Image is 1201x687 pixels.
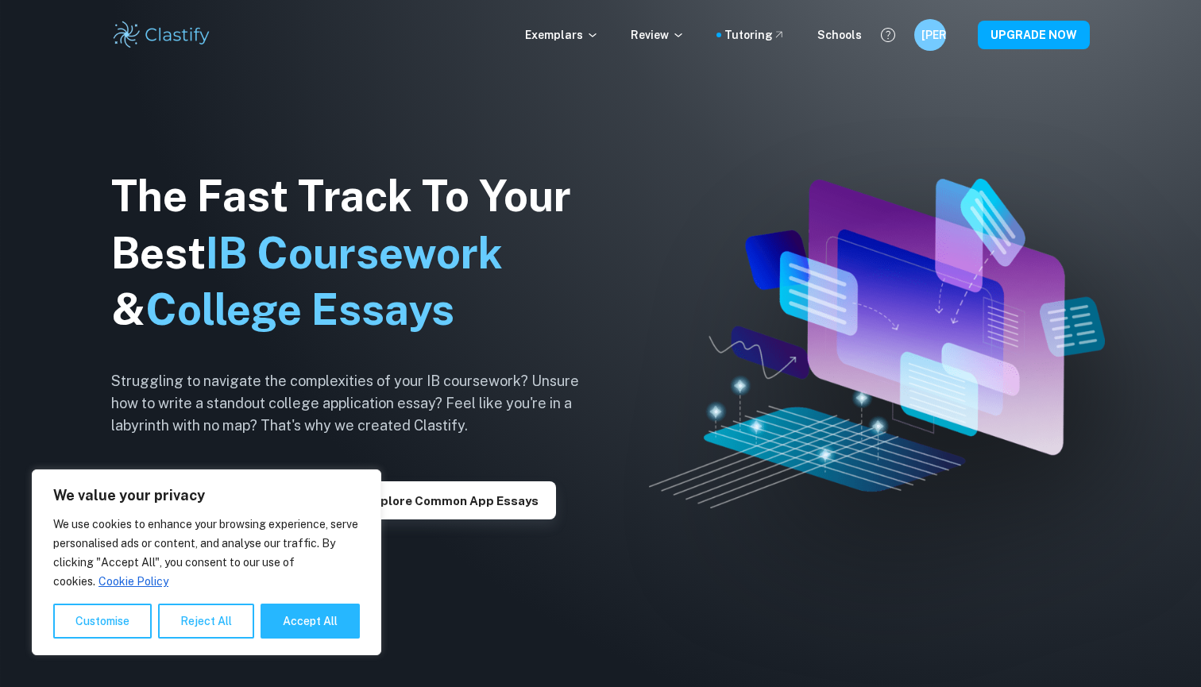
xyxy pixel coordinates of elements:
[261,604,360,639] button: Accept All
[53,515,360,591] p: We use cookies to enhance your browsing experience, serve personalised ads or content, and analys...
[525,26,599,44] p: Exemplars
[349,481,556,519] button: Explore Common App essays
[98,574,169,589] a: Cookie Policy
[817,26,862,44] a: Schools
[111,370,604,437] h6: Struggling to navigate the complexities of your IB coursework? Unsure how to write a standout col...
[53,486,360,505] p: We value your privacy
[111,168,604,339] h1: The Fast Track To Your Best &
[111,19,212,51] img: Clastify logo
[206,228,503,278] span: IB Coursework
[32,469,381,655] div: We value your privacy
[349,492,556,508] a: Explore Common App essays
[649,179,1105,508] img: Clastify hero
[914,19,946,51] button: [PERSON_NAME]
[631,26,685,44] p: Review
[53,604,152,639] button: Customise
[158,604,254,639] button: Reject All
[921,26,940,44] h6: [PERSON_NAME]
[978,21,1090,49] button: UPGRADE NOW
[145,284,454,334] span: College Essays
[724,26,786,44] a: Tutoring
[875,21,902,48] button: Help and Feedback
